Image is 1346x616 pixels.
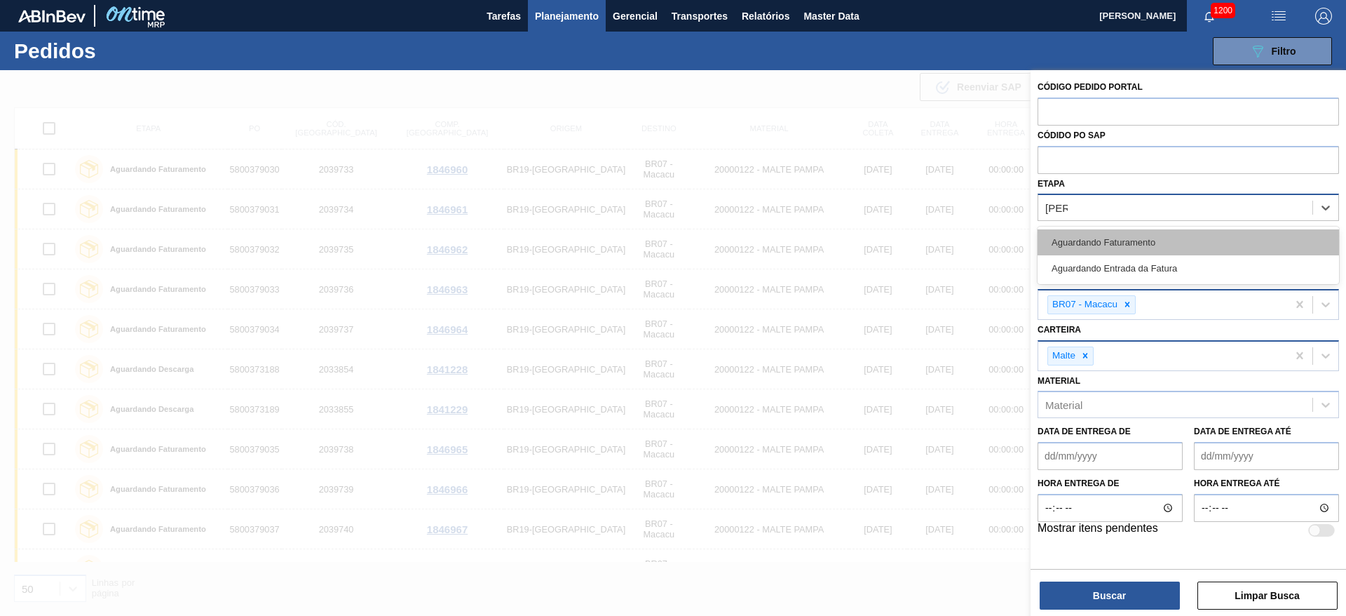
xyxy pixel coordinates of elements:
[1213,37,1332,65] button: Filtro
[1211,3,1235,18] span: 1200
[1045,399,1082,411] div: Material
[1038,325,1081,335] label: Carteira
[1272,46,1296,57] span: Filtro
[1038,255,1339,281] div: Aguardando Entrada da Fatura
[1038,229,1339,255] div: Aguardando Faturamento
[803,8,859,25] span: Master Data
[1187,6,1232,26] button: Notificações
[1194,474,1339,494] label: Hora entrega até
[1048,296,1120,314] div: BR07 - Macacu
[487,8,521,25] span: Tarefas
[613,8,658,25] span: Gerencial
[1038,442,1183,470] input: dd/mm/yyyy
[18,10,86,22] img: TNhmsLtSVTkK8tSr43FrP2fwEKptu5GPRR3wAAAABJRU5ErkJggg==
[1194,442,1339,470] input: dd/mm/yyyy
[1038,376,1080,386] label: Material
[1038,427,1131,436] label: Data de Entrega de
[1038,179,1065,189] label: Etapa
[535,8,599,25] span: Planejamento
[1270,8,1287,25] img: userActions
[672,8,728,25] span: Transportes
[1315,8,1332,25] img: Logout
[1048,347,1078,365] div: Malte
[1038,226,1072,236] label: Origem
[14,43,224,59] h1: Pedidos
[1038,474,1183,494] label: Hora entrega de
[1038,130,1106,140] label: Códido PO SAP
[1038,82,1143,92] label: Código Pedido Portal
[1038,522,1158,539] label: Mostrar itens pendentes
[1194,427,1291,436] label: Data de Entrega até
[742,8,789,25] span: Relatórios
